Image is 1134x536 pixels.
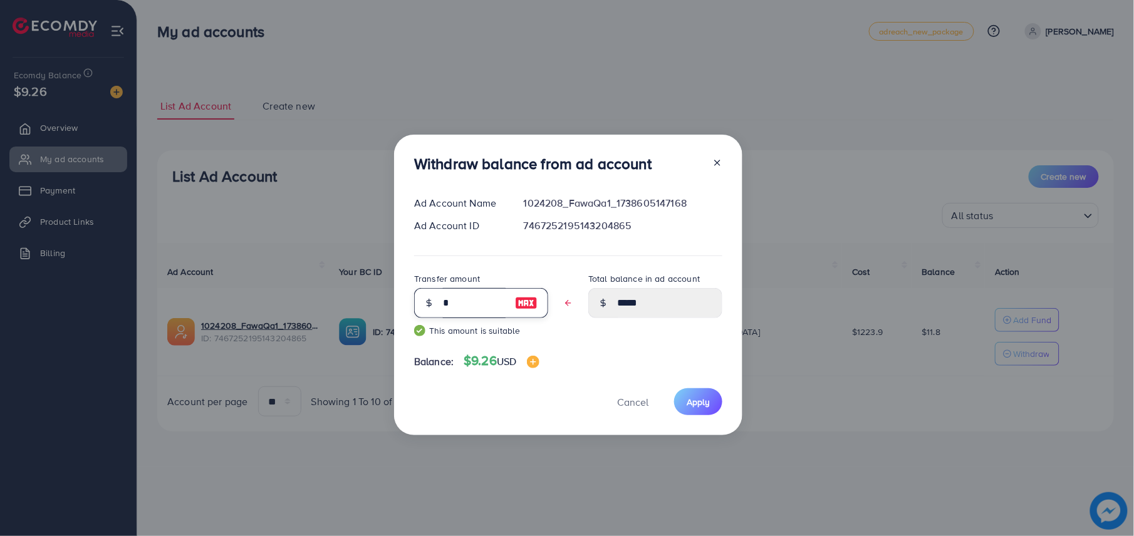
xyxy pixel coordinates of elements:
[497,354,516,368] span: USD
[464,353,539,369] h4: $9.26
[588,272,700,285] label: Total balance in ad account
[414,324,548,337] small: This amount is suitable
[414,155,652,173] h3: Withdraw balance from ad account
[527,356,539,368] img: image
[674,388,722,415] button: Apply
[414,272,480,285] label: Transfer amount
[404,219,514,233] div: Ad Account ID
[414,354,454,369] span: Balance:
[687,396,710,408] span: Apply
[617,395,648,409] span: Cancel
[404,196,514,210] div: Ad Account Name
[515,296,538,311] img: image
[514,196,732,210] div: 1024208_FawaQa1_1738605147168
[514,219,732,233] div: 7467252195143204865
[414,325,425,336] img: guide
[601,388,664,415] button: Cancel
